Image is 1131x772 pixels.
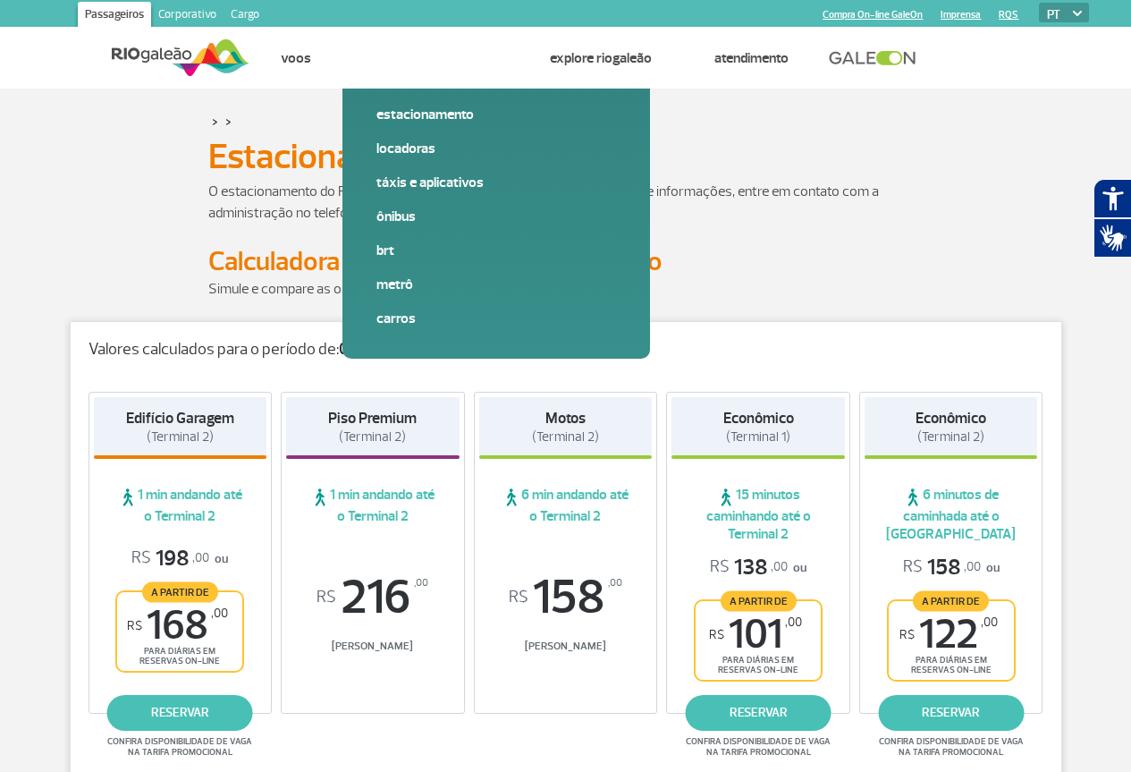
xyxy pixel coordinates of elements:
[916,409,986,428] strong: Econômico
[917,428,984,445] span: (Terminal 2)
[286,640,460,653] span: [PERSON_NAME]
[709,615,802,655] span: 101
[1093,179,1131,218] button: Abrir recursos assistivos.
[212,111,218,131] a: >
[131,545,209,573] span: 198
[89,340,1043,360] p: Valores calculados para o período de: até
[509,588,528,607] sup: R$
[286,486,460,525] span: 1 min andando até o Terminal 2
[147,428,214,445] span: (Terminal 2)
[339,428,406,445] span: (Terminal 2)
[132,646,227,666] span: para diárias em reservas on-line
[376,105,616,124] a: Estacionamento
[878,695,1024,731] a: reservar
[208,141,924,172] h1: Estacionamento
[721,590,797,611] span: A partir de
[479,640,653,653] span: [PERSON_NAME]
[131,545,228,573] p: ou
[479,486,653,525] span: 6 min andando até o Terminal 2
[78,2,151,30] a: Passageiros
[723,409,794,428] strong: Econômico
[714,49,789,67] a: Atendimento
[339,339,435,360] strong: 06h de [DATE]
[224,2,266,30] a: Cargo
[328,409,417,428] strong: Piso Premium
[208,245,924,278] h2: Calculadora de Tarifa do Estacionamento
[709,627,724,642] sup: R$
[142,581,218,602] span: A partir de
[683,736,833,758] span: Confira disponibilidade de vaga na tarifa promocional
[376,309,616,328] a: Carros
[941,9,981,21] a: Imprensa
[903,554,1000,581] p: ou
[532,428,599,445] span: (Terminal 2)
[208,278,924,300] p: Simule e compare as opções.
[876,736,1026,758] span: Confira disponibilidade de vaga na tarifa promocional
[281,49,311,67] a: Voos
[785,615,802,630] sup: ,00
[686,695,831,731] a: reservar
[999,9,1018,21] a: RQS
[208,181,924,224] p: O estacionamento do RIOgaleão é administrado pela Estapar. Para dúvidas e informações, entre em c...
[550,49,652,67] a: Explore RIOgaleão
[726,428,790,445] span: (Terminal 1)
[376,173,616,192] a: Táxis e aplicativos
[865,486,1038,543] span: 6 minutos de caminhada até o [GEOGRAPHIC_DATA]
[94,486,267,525] span: 1 min andando até o Terminal 2
[374,49,487,67] a: Como chegar e sair
[126,409,234,428] strong: Edifício Garagem
[981,615,998,630] sup: ,00
[904,655,999,675] span: para diárias em reservas on-line
[376,241,616,260] a: BRT
[711,655,806,675] span: para diárias em reservas on-line
[127,606,228,646] span: 168
[376,207,616,226] a: Ônibus
[608,573,622,593] sup: ,00
[823,9,923,21] a: Compra On-line GaleOn
[671,486,845,543] span: 15 minutos caminhando até o Terminal 2
[151,2,224,30] a: Corporativo
[903,554,981,581] span: 158
[545,409,586,428] strong: Motos
[1093,179,1131,258] div: Plugin de acessibilidade da Hand Talk.
[710,554,788,581] span: 138
[913,590,989,611] span: A partir de
[710,554,806,581] p: ou
[127,618,142,633] sup: R$
[376,139,616,158] a: Locadoras
[286,573,460,622] span: 216
[211,606,228,621] sup: ,00
[376,275,616,294] a: Metrô
[899,615,998,655] span: 122
[1093,218,1131,258] button: Abrir tradutor de língua de sinais.
[414,573,428,593] sup: ,00
[105,736,255,758] span: Confira disponibilidade de vaga na tarifa promocional
[479,573,653,622] span: 158
[899,627,915,642] sup: R$
[317,588,336,607] sup: R$
[225,111,232,131] a: >
[107,695,253,731] a: reservar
